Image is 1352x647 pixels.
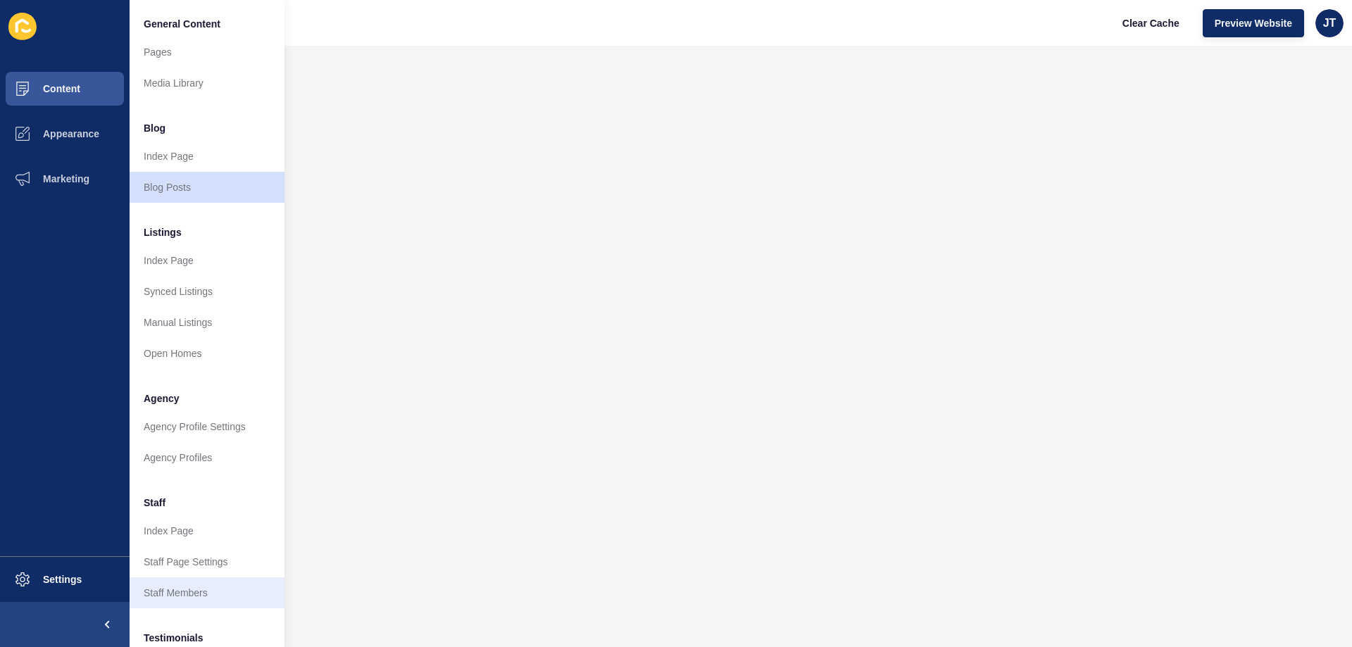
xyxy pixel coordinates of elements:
a: Agency Profile Settings [130,411,284,442]
a: Index Page [130,245,284,276]
span: Agency [144,391,180,406]
a: Blog Posts [130,172,284,203]
a: Open Homes [130,338,284,369]
span: Blog [144,121,165,135]
span: Listings [144,225,182,239]
a: Media Library [130,68,284,99]
a: Index Page [130,141,284,172]
a: Staff Members [130,577,284,608]
span: General Content [144,17,220,31]
button: Preview Website [1203,9,1304,37]
a: Manual Listings [130,307,284,338]
a: Index Page [130,515,284,546]
span: Staff [144,496,165,510]
span: Preview Website [1215,16,1292,30]
a: Agency Profiles [130,442,284,473]
span: Testimonials [144,631,204,645]
a: Synced Listings [130,276,284,307]
a: Staff Page Settings [130,546,284,577]
button: Clear Cache [1110,9,1191,37]
a: Pages [130,37,284,68]
span: Clear Cache [1122,16,1179,30]
span: JT [1323,16,1337,30]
